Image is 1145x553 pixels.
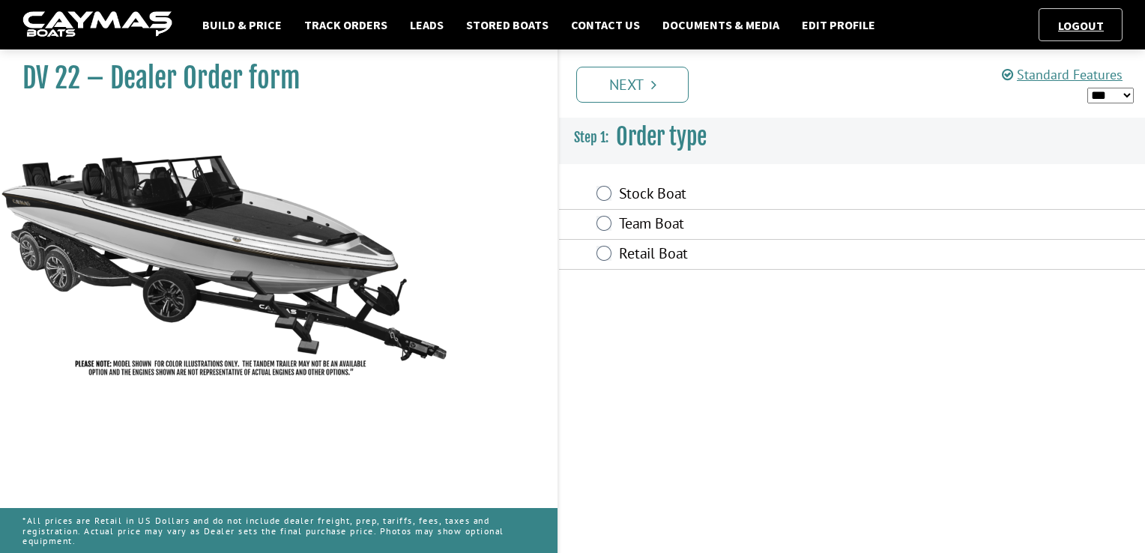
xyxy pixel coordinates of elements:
[459,15,556,34] a: Stored Boats
[559,109,1145,165] h3: Order type
[402,15,451,34] a: Leads
[576,67,689,103] a: Next
[1002,66,1123,83] a: Standard Features
[195,15,289,34] a: Build & Price
[619,214,934,236] label: Team Boat
[22,508,535,553] p: *All prices are Retail in US Dollars and do not include dealer freight, prep, tariffs, fees, taxe...
[572,64,1145,103] ul: Pagination
[619,184,934,206] label: Stock Boat
[1051,18,1111,33] a: Logout
[655,15,787,34] a: Documents & Media
[22,11,172,39] img: caymas-dealer-connect-2ed40d3bc7270c1d8d7ffb4b79bf05adc795679939227970def78ec6f6c03838.gif
[619,244,934,266] label: Retail Boat
[564,15,647,34] a: Contact Us
[297,15,395,34] a: Track Orders
[22,61,520,95] h1: DV 22 – Dealer Order form
[794,15,883,34] a: Edit Profile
